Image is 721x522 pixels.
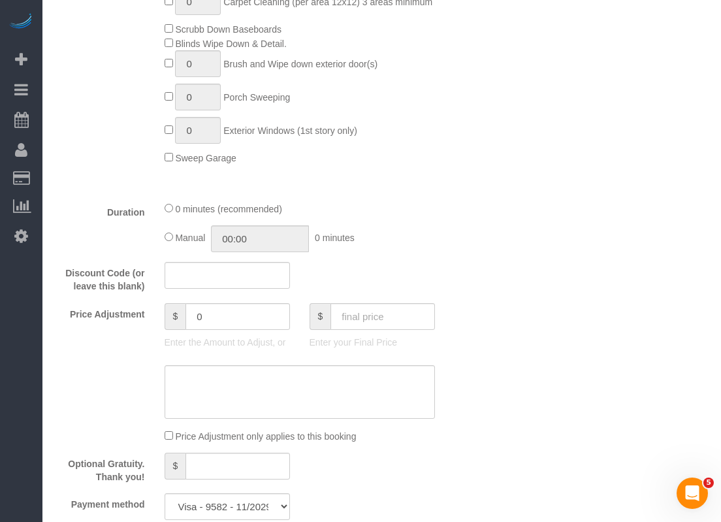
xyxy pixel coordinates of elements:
label: Duration [46,201,155,219]
span: 5 [703,478,714,488]
p: Enter your Final Price [310,336,435,349]
label: Price Adjustment [46,303,155,321]
label: Optional Gratuity. Thank you! [46,453,155,483]
span: $ [165,303,186,330]
span: Exterior Windows (1st story only) [223,125,357,136]
span: $ [310,303,331,330]
span: Porch Sweeping [223,92,290,103]
input: final price [330,303,434,330]
p: Enter the Amount to Adjust, or [165,336,290,349]
span: 0 minutes [315,233,355,243]
span: Price Adjustment only applies to this booking [175,431,356,442]
span: Manual [175,233,205,243]
span: Sweep Garage [175,153,236,163]
label: Payment method [46,493,155,511]
span: 0 minutes (recommended) [175,204,281,214]
label: Discount Code (or leave this blank) [46,262,155,293]
span: $ [165,453,186,480]
span: Blinds Wipe Down & Detail. [175,39,286,49]
iframe: Intercom live chat [677,478,708,509]
span: Scrubb Down Baseboards [175,24,281,35]
img: Automaid Logo [8,13,34,31]
span: Brush and Wipe down exterior door(s) [223,59,377,69]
